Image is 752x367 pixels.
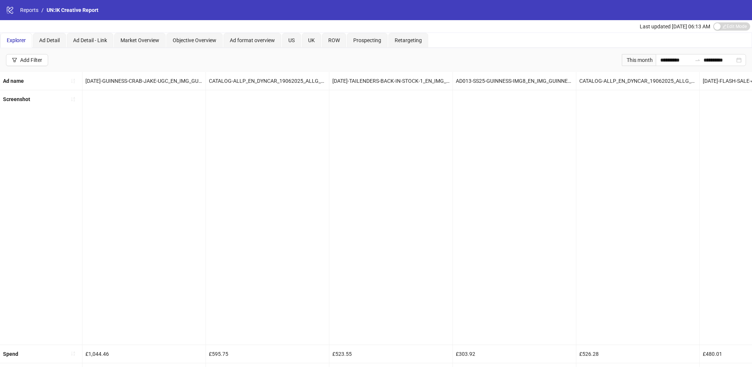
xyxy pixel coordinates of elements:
[206,345,329,363] div: £595.75
[12,57,17,63] span: filter
[82,345,206,363] div: £1,044.46
[576,72,699,90] div: CATALOG-ALLP_EN_DYNCAR_19062025_ALLG_CC_SC3_None_RET
[20,57,42,63] div: Add Filter
[353,37,381,43] span: Prospecting
[206,72,329,90] div: CATALOG-ALLP_EN_DYNCAR_19062025_ALLG_CC_SC3_None_PRO_
[47,7,98,13] span: UN:IK Creative Report
[7,37,26,43] span: Explorer
[328,37,340,43] span: ROW
[695,57,701,63] span: swap-right
[3,78,24,84] b: Ad name
[230,37,275,43] span: Ad format overview
[120,37,159,43] span: Market Overview
[3,96,30,102] b: Screenshot
[173,37,216,43] span: Objective Overview
[640,23,710,29] span: Last updated [DATE] 06:13 AM
[288,37,295,43] span: US
[3,351,18,357] b: Spend
[39,37,60,43] span: Ad Detail
[453,345,576,363] div: £303.92
[70,78,76,84] span: sort-ascending
[82,72,206,90] div: [DATE]-GUINNESS-CRAB-JAKE-UGC_EN_IMG_GUINNESS_CP_17072025_ALLG_CC_SC1_None__ – Copy
[6,54,48,66] button: Add Filter
[308,37,315,43] span: UK
[622,54,656,66] div: This month
[329,345,452,363] div: £523.55
[19,6,40,14] a: Reports
[329,72,452,90] div: [DATE]-TAILENDERS-BACK-IN-STOCK-1_EN_IMG_TAILENDERS_CP_22082025_M_CC_SC24_None__
[695,57,701,63] span: to
[576,345,699,363] div: £526.28
[73,37,107,43] span: Ad Detail - Link
[41,6,44,14] li: /
[453,72,576,90] div: AD013-SS25-GUINNESS-IMG8_EN_IMG_GUINNESS_CP_03062025_M_CC_SC24_None__
[70,97,76,102] span: sort-ascending
[395,37,422,43] span: Retargeting
[70,351,76,356] span: sort-ascending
